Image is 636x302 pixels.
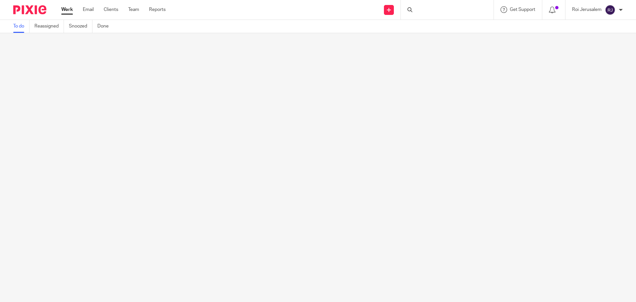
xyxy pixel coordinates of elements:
span: Get Support [510,7,535,12]
a: Reports [149,6,166,13]
a: Work [61,6,73,13]
a: Team [128,6,139,13]
a: Clients [104,6,118,13]
a: Snoozed [69,20,92,33]
a: Reassigned [34,20,64,33]
a: Done [97,20,114,33]
img: Pixie [13,5,46,14]
a: To do [13,20,29,33]
a: Email [83,6,94,13]
img: svg%3E [605,5,615,15]
p: Roi Jerusalem [572,6,602,13]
